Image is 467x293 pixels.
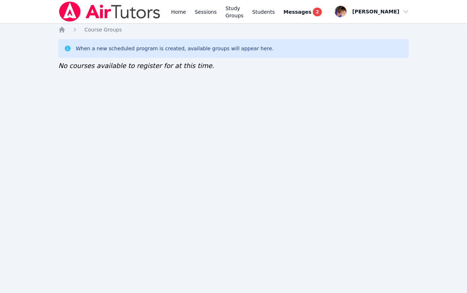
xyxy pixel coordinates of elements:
[84,26,122,33] a: Course Groups
[76,45,274,52] div: When a new scheduled program is created, available groups will appear here.
[58,62,214,69] span: No courses available to register for at this time.
[58,26,409,33] nav: Breadcrumb
[283,8,311,16] span: Messages
[84,27,122,33] span: Course Groups
[58,1,161,22] img: Air Tutors
[313,8,321,16] span: 2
